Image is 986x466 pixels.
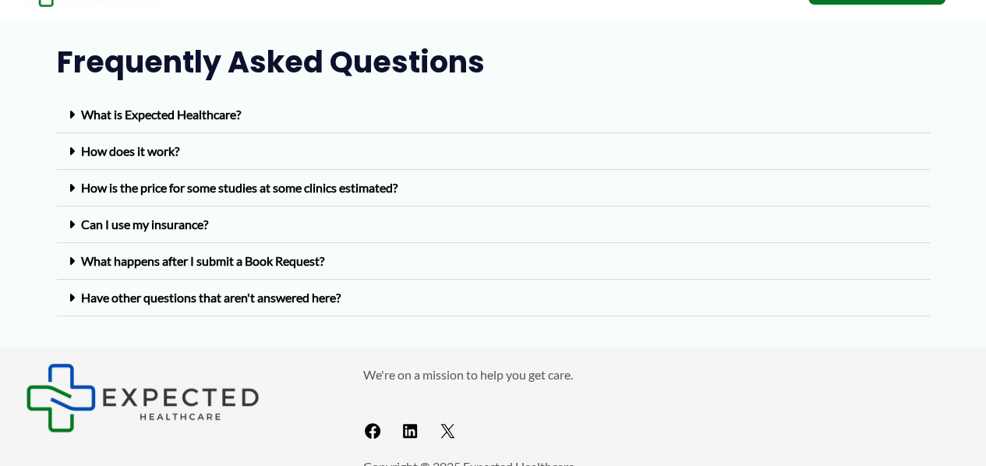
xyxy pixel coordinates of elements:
[57,133,930,170] div: How does it work?
[81,217,208,231] a: Can I use my insurance?
[26,363,260,432] img: Expected Healthcare Logo - side, dark font, small
[26,363,324,432] aside: Footer Widget 1
[81,290,341,305] a: Have other questions that aren't answered here?
[81,107,241,122] a: What is Expected Healthcare?
[81,180,398,195] a: How is the price for some studies at some clinics estimated?
[57,43,930,81] h2: Frequently Asked Questions
[57,97,930,133] div: What is Expected Healthcare?
[57,243,930,280] div: What happens after I submit a Book Request?
[81,143,179,158] a: How does it work?
[57,170,930,207] div: How is the price for some studies at some clinics estimated?
[57,207,930,243] div: Can I use my insurance?
[57,280,930,316] div: Have other questions that aren't answered here?
[363,363,961,387] p: We're on a mission to help you get care.
[363,363,961,447] aside: Footer Widget 2
[81,253,324,268] a: What happens after I submit a Book Request?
